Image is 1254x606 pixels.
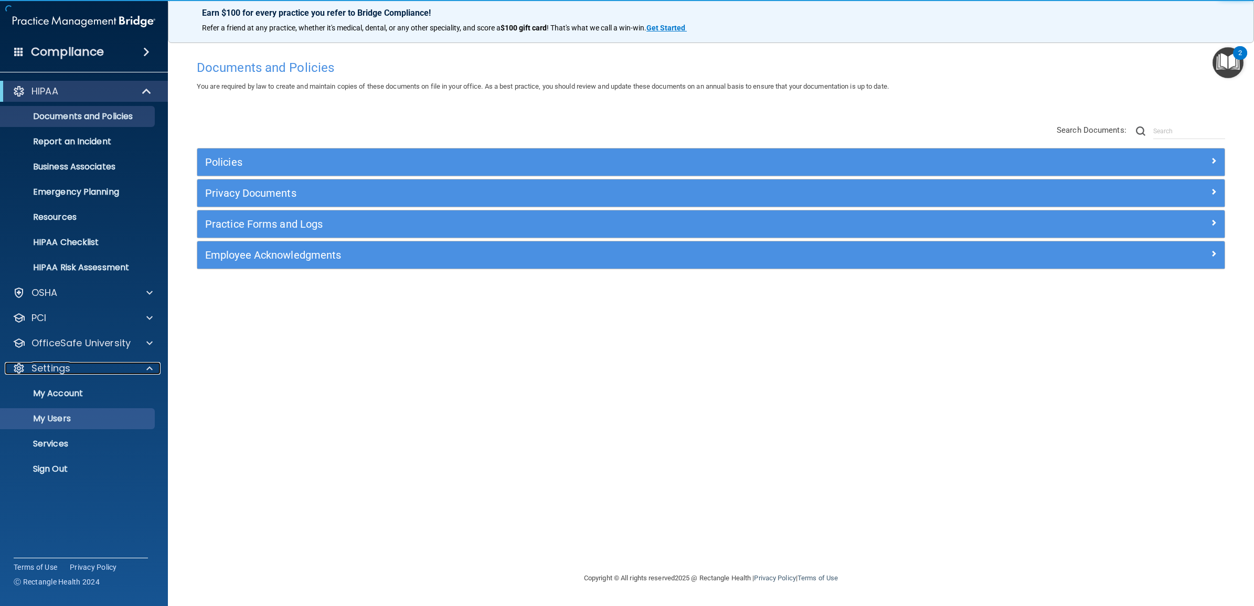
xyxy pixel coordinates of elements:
[547,24,646,32] span: ! That's what we call a win-win.
[798,574,838,582] a: Terms of Use
[1153,123,1225,139] input: Search
[31,286,58,299] p: OSHA
[205,187,960,199] h5: Privacy Documents
[205,249,960,261] h5: Employee Acknowledgments
[519,561,902,595] div: Copyright © All rights reserved 2025 @ Rectangle Health | |
[14,562,57,572] a: Terms of Use
[646,24,685,32] strong: Get Started
[197,82,889,90] span: You are required by law to create and maintain copies of these documents on file in your office. ...
[31,45,104,59] h4: Compliance
[7,388,150,399] p: My Account
[202,24,501,32] span: Refer a friend at any practice, whether it's medical, dental, or any other speciality, and score a
[31,337,131,349] p: OfficeSafe University
[13,85,152,98] a: HIPAA
[501,24,547,32] strong: $100 gift card
[205,154,1217,171] a: Policies
[7,187,150,197] p: Emergency Planning
[31,362,70,375] p: Settings
[205,216,1217,232] a: Practice Forms and Logs
[7,237,150,248] p: HIPAA Checklist
[202,8,1220,18] p: Earn $100 for every practice you refer to Bridge Compliance!
[13,362,153,375] a: Settings
[205,247,1217,263] a: Employee Acknowledgments
[1213,47,1244,78] button: Open Resource Center, 2 new notifications
[31,312,46,324] p: PCI
[14,577,100,587] span: Ⓒ Rectangle Health 2024
[205,156,960,168] h5: Policies
[13,337,153,349] a: OfficeSafe University
[70,562,117,572] a: Privacy Policy
[1136,126,1145,136] img: ic-search.3b580494.png
[754,574,795,582] a: Privacy Policy
[7,136,150,147] p: Report an Incident
[205,218,960,230] h5: Practice Forms and Logs
[7,439,150,449] p: Services
[13,11,155,32] img: PMB logo
[7,212,150,222] p: Resources
[7,464,150,474] p: Sign Out
[13,286,153,299] a: OSHA
[7,111,150,122] p: Documents and Policies
[1238,53,1242,67] div: 2
[1057,125,1127,135] span: Search Documents:
[31,85,58,98] p: HIPAA
[205,185,1217,201] a: Privacy Documents
[13,312,153,324] a: PCI
[646,24,687,32] a: Get Started
[7,262,150,273] p: HIPAA Risk Assessment
[7,162,150,172] p: Business Associates
[197,61,1225,75] h4: Documents and Policies
[7,413,150,424] p: My Users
